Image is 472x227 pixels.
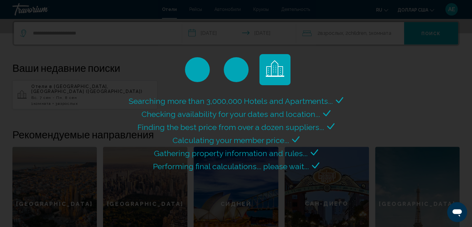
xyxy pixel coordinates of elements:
[447,202,467,222] iframe: Кнопка запуска окна обмена сообщениями
[153,162,309,171] span: Performing final calculations... please wait...
[137,123,324,132] span: Finding the best price from over a dozen suppliers...
[173,136,289,145] span: Calculating your member price...
[129,96,333,106] span: Searching more than 3,000,000 Hotels and Apartments...
[154,149,308,158] span: Gathering property information and rules...
[142,109,320,119] span: Checking availability for your dates and location...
